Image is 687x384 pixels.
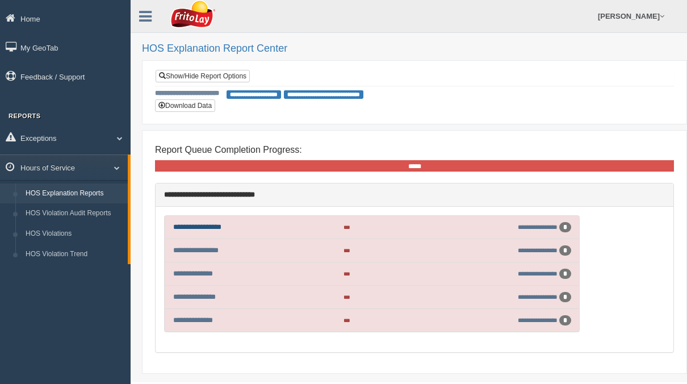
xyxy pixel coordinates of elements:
[155,99,215,112] button: Download Data
[20,224,128,244] a: HOS Violations
[155,145,674,155] h4: Report Queue Completion Progress:
[20,244,128,265] a: HOS Violation Trend
[20,203,128,224] a: HOS Violation Audit Reports
[156,70,250,82] a: Show/Hide Report Options
[20,183,128,204] a: HOS Explanation Reports
[142,43,676,55] h2: HOS Explanation Report Center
